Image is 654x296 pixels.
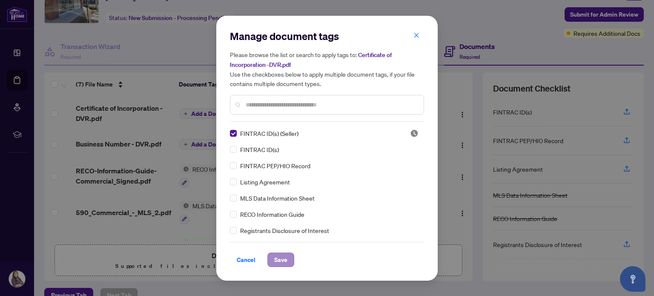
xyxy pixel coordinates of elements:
[240,193,315,203] span: MLS Data Information Sheet
[620,266,645,292] button: Open asap
[230,50,424,88] h5: Please browse the list or search to apply tags to: Use the checkboxes below to apply multiple doc...
[240,145,279,154] span: FINTRAC ID(s)
[240,177,290,187] span: Listing Agreement
[230,51,392,69] span: Certificate of Incorporation -DVR.pdf
[230,253,262,267] button: Cancel
[410,129,419,138] span: Pending Review
[230,29,424,43] h2: Manage document tags
[274,253,287,267] span: Save
[410,129,419,138] img: status
[237,253,255,267] span: Cancel
[240,226,329,235] span: Registrants Disclosure of Interest
[413,32,419,38] span: close
[240,210,304,219] span: RECO Information Guide
[267,253,294,267] button: Save
[240,161,310,170] span: FINTRAC PEP/HIO Record
[240,129,298,138] span: FINTRAC ID(s) (Seller)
